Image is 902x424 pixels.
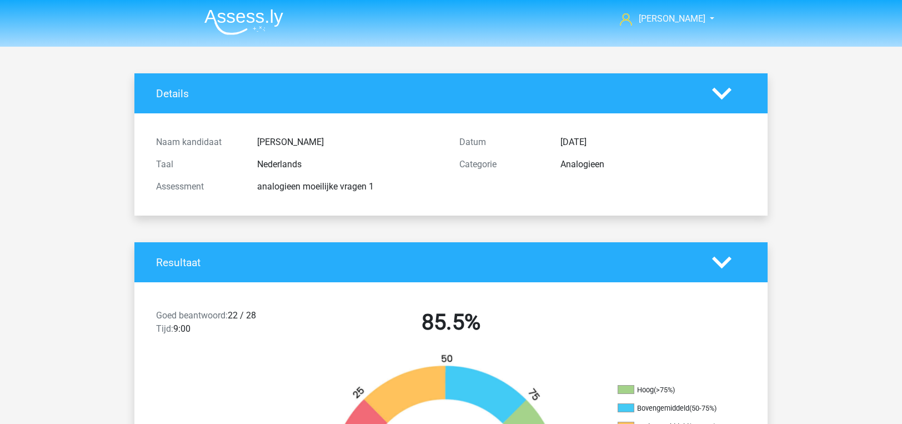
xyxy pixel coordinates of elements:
h2: 85.5% [308,309,594,336]
li: Hoog [618,385,729,395]
img: Assessly [204,9,283,35]
div: [DATE] [552,136,754,149]
h4: Resultaat [156,256,695,269]
div: Taal [148,158,249,171]
div: analogieen moeilijke vragen 1 [249,180,451,193]
h4: Details [156,87,695,100]
div: Categorie [451,158,552,171]
div: Nederlands [249,158,451,171]
div: Analogieen [552,158,754,171]
div: Assessment [148,180,249,193]
span: Goed beantwoord: [156,310,228,321]
a: [PERSON_NAME] [615,12,706,26]
div: 22 / 28 9:00 [148,309,299,340]
div: Naam kandidaat [148,136,249,149]
div: Datum [451,136,552,149]
span: Tijd: [156,323,173,334]
div: (>75%) [654,386,675,394]
li: Bovengemiddeld [618,403,729,413]
span: [PERSON_NAME] [639,13,705,24]
div: [PERSON_NAME] [249,136,451,149]
div: (50-75%) [689,404,716,412]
